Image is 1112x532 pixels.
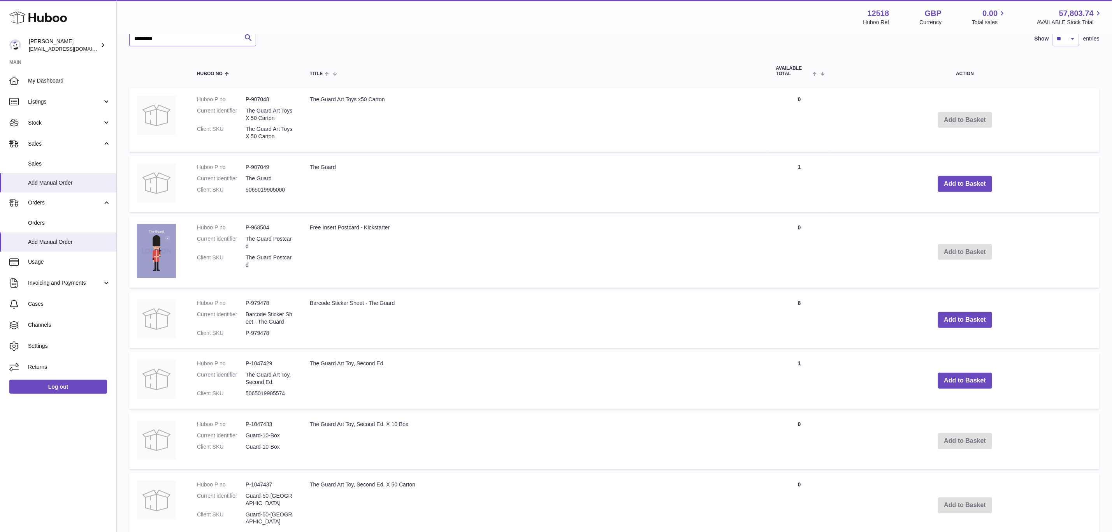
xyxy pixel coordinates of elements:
[302,413,768,469] td: The Guard Art Toy, Second Ed. X 10 Box
[1083,35,1100,42] span: entries
[302,352,768,409] td: The Guard Art Toy, Second Ed.
[28,300,111,308] span: Cases
[137,224,176,278] img: Free Insert Postcard - Kickstarter
[246,371,294,386] dd: The Guard Art Toy, Second Ed.
[9,39,21,51] img: internalAdmin-12518@internal.huboo.com
[246,186,294,194] dd: 5065019905000
[28,77,111,85] span: My Dashboard
[246,164,294,171] dd: P-907049
[246,125,294,140] dd: The Guard Art Toys X 50 Carton
[137,164,176,203] img: The Guard
[246,421,294,428] dd: P-1047433
[197,390,246,397] dt: Client SKU
[246,360,294,367] dd: P-1047429
[246,175,294,182] dd: The Guard
[938,312,993,328] button: Add to Basket
[246,107,294,122] dd: The Guard Art Toys X 50 Carton
[137,360,176,399] img: The Guard Art Toy, Second Ed.
[197,175,246,182] dt: Current identifier
[197,96,246,103] dt: Huboo P no
[197,299,246,307] dt: Huboo P no
[768,352,831,409] td: 1
[28,199,102,206] span: Orders
[28,238,111,246] span: Add Manual Order
[137,299,176,338] img: Barcode Sticker Sheet - The Guard
[768,156,831,212] td: 1
[246,511,294,526] dd: Guard-50-[GEOGRAPHIC_DATA]
[28,321,111,329] span: Channels
[310,71,323,76] span: Title
[28,342,111,350] span: Settings
[868,8,889,19] strong: 12518
[246,432,294,439] dd: Guard-10-Box
[28,119,102,127] span: Stock
[302,88,768,152] td: The Guard Art Toys x50 Carton
[137,481,176,520] img: The Guard Art Toy, Second Ed. X 50 Carton
[246,492,294,507] dd: Guard-50-[GEOGRAPHIC_DATA]
[768,216,831,288] td: 0
[197,164,246,171] dt: Huboo P no
[768,88,831,152] td: 0
[29,46,114,52] span: [EMAIL_ADDRESS][DOMAIN_NAME]
[776,66,811,76] span: AVAILABLE Total
[28,179,111,187] span: Add Manual Order
[197,71,223,76] span: Huboo no
[246,481,294,488] dd: P-1047437
[197,311,246,326] dt: Current identifier
[28,98,102,106] span: Listings
[9,380,107,394] a: Log out
[246,224,294,231] dd: P-968504
[302,292,768,349] td: Barcode Sticker Sheet - The Guard
[197,125,246,140] dt: Client SKU
[197,360,246,367] dt: Huboo P no
[1059,8,1094,19] span: 57,803.74
[197,107,246,122] dt: Current identifier
[302,216,768,288] td: Free Insert Postcard - Kickstarter
[28,219,111,227] span: Orders
[938,373,993,389] button: Add to Basket
[246,299,294,307] dd: P-979478
[972,19,1007,26] span: Total sales
[197,186,246,194] dt: Client SKU
[246,443,294,451] dd: Guard-10-Box
[197,329,246,337] dt: Client SKU
[1037,8,1103,26] a: 57,803.74 AVAILABLE Stock Total
[197,421,246,428] dt: Huboo P no
[246,96,294,103] dd: P-907048
[28,363,111,371] span: Returns
[197,481,246,488] dt: Huboo P no
[197,443,246,451] dt: Client SKU
[246,311,294,326] dd: Barcode Sticker Sheet - The Guard
[863,19,889,26] div: Huboo Ref
[925,8,942,19] strong: GBP
[246,329,294,337] dd: P-979478
[1035,35,1049,42] label: Show
[768,413,831,469] td: 0
[246,254,294,269] dd: The Guard Postcard
[28,140,102,148] span: Sales
[197,254,246,269] dt: Client SKU
[28,279,102,287] span: Invoicing and Payments
[197,224,246,231] dt: Huboo P no
[197,492,246,507] dt: Current identifier
[1037,19,1103,26] span: AVAILABLE Stock Total
[246,235,294,250] dd: The Guard Postcard
[28,258,111,266] span: Usage
[920,19,942,26] div: Currency
[137,96,176,135] img: The Guard Art Toys x50 Carton
[972,8,1007,26] a: 0.00 Total sales
[302,156,768,212] td: The Guard
[246,390,294,397] dd: 5065019905574
[983,8,998,19] span: 0.00
[831,58,1100,84] th: Action
[197,371,246,386] dt: Current identifier
[197,432,246,439] dt: Current identifier
[938,176,993,192] button: Add to Basket
[197,235,246,250] dt: Current identifier
[137,421,176,460] img: The Guard Art Toy, Second Ed. X 10 Box
[29,38,99,53] div: [PERSON_NAME]
[768,292,831,349] td: 8
[28,160,111,167] span: Sales
[197,511,246,526] dt: Client SKU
